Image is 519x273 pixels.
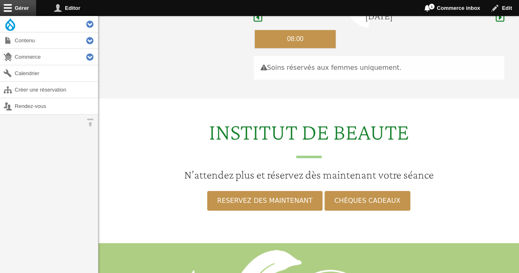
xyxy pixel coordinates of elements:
[254,56,504,80] div: Soins réservés aux femmes uniquement.
[103,168,514,182] h3: N’attendez plus et réservez dès maintenant votre séance
[255,30,336,48] div: 08:00
[365,10,393,22] h4: [DATE]
[325,191,410,211] a: CHÈQUES CADEAUX
[82,115,98,131] button: Orientation horizontale
[207,191,322,211] a: RESERVEZ DES MAINTENANT
[103,118,514,158] h2: INSTITUT DE BEAUTE
[428,3,435,10] span: 1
